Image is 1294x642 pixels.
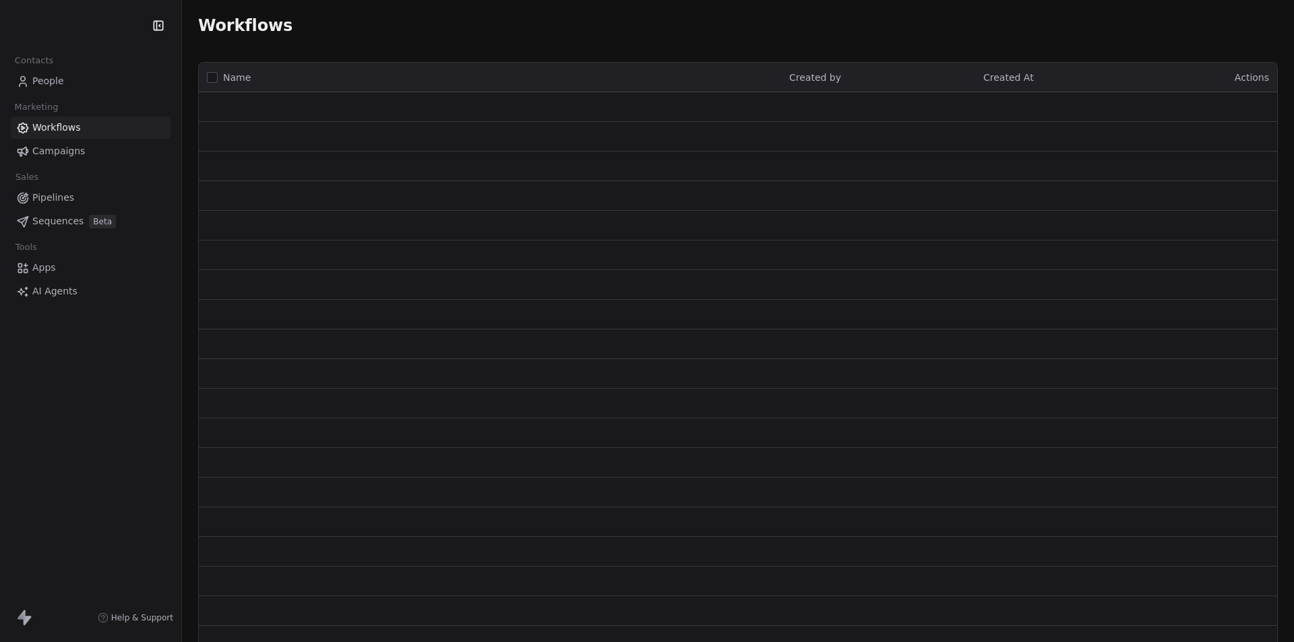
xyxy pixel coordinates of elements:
span: Tools [9,237,42,257]
span: Workflows [198,16,292,35]
a: SequencesBeta [11,210,171,232]
span: Contacts [9,51,59,71]
span: Sales [9,167,44,187]
a: AI Agents [11,280,171,302]
span: AI Agents [32,284,78,298]
span: People [32,74,64,88]
span: Actions [1235,72,1269,83]
a: Help & Support [98,612,173,623]
span: Help & Support [111,612,173,623]
span: Marketing [9,97,64,117]
a: Pipelines [11,187,171,209]
span: Apps [32,261,56,275]
a: Workflows [11,117,171,139]
a: People [11,70,171,92]
span: Campaigns [32,144,85,158]
a: Apps [11,257,171,279]
span: Pipelines [32,191,74,205]
span: Workflows [32,121,81,135]
span: Name [223,71,251,85]
span: Created by [789,72,841,83]
span: Created At [983,72,1034,83]
span: Beta [89,215,116,228]
a: Campaigns [11,140,171,162]
span: Sequences [32,214,84,228]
